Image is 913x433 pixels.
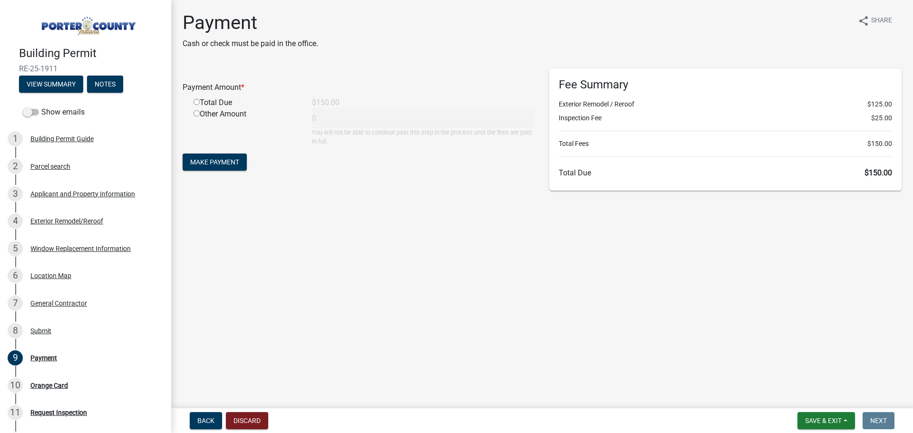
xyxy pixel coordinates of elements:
[190,412,222,429] button: Back
[30,355,57,361] div: Payment
[19,81,83,88] wm-modal-confirm: Summary
[19,10,156,37] img: Porter County, Indiana
[19,64,152,73] span: RE-25-1911
[8,296,23,311] div: 7
[8,241,23,256] div: 5
[8,186,23,202] div: 3
[19,47,164,60] h4: Building Permit
[559,113,892,123] li: Inspection Fee
[183,11,318,34] h1: Payment
[30,327,51,334] div: Submit
[559,99,892,109] li: Exterior Remodel / Reroof
[186,97,305,108] div: Total Due
[8,213,23,229] div: 4
[871,15,892,27] span: Share
[30,245,131,252] div: Window Replacement Information
[30,218,103,224] div: Exterior Remodel/Reroof
[8,405,23,420] div: 11
[805,417,842,424] span: Save & Exit
[30,191,135,197] div: Applicant and Property Information
[867,99,892,109] span: $125.00
[867,139,892,149] span: $150.00
[8,131,23,146] div: 1
[30,272,71,279] div: Location Map
[186,108,305,146] div: Other Amount
[175,82,542,93] div: Payment Amount
[870,417,887,424] span: Next
[797,412,855,429] button: Save & Exit
[864,168,892,177] span: $150.00
[30,163,70,170] div: Parcel search
[8,378,23,393] div: 10
[30,409,87,416] div: Request Inspection
[19,76,83,93] button: View Summary
[871,113,892,123] span: $25.00
[8,268,23,283] div: 6
[197,417,214,424] span: Back
[559,78,892,92] h6: Fee Summary
[23,106,85,118] label: Show emails
[559,168,892,177] h6: Total Due
[87,76,123,93] button: Notes
[850,11,900,30] button: shareShare
[30,135,94,142] div: Building Permit Guide
[190,158,239,166] span: Make Payment
[183,154,247,171] button: Make Payment
[30,382,68,389] div: Orange Card
[8,159,23,174] div: 2
[863,412,894,429] button: Next
[183,38,318,49] p: Cash or check must be paid in the office.
[8,323,23,338] div: 8
[858,15,869,27] i: share
[8,350,23,366] div: 9
[87,81,123,88] wm-modal-confirm: Notes
[226,412,268,429] button: Discard
[559,139,892,149] li: Total Fees
[30,300,87,307] div: General Contractor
